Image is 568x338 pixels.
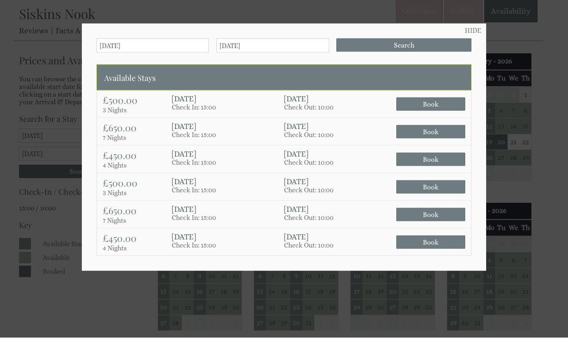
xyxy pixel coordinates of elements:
[465,27,481,34] a: HIDE
[104,72,464,83] h3: Available Stays
[396,125,465,139] span: Book
[103,244,172,252] p: 4 Nights
[103,204,172,217] h4: £650.00
[172,186,216,194] span: Check In: 15:00
[284,94,309,103] span: [DATE]
[396,180,465,194] span: Book
[284,103,333,111] span: Check Out: 10:00
[103,149,172,161] h4: £450.00
[103,217,172,224] p: 7 Nights
[172,149,196,159] span: [DATE]
[216,39,329,53] input: Departure Date (Optional)
[284,214,333,221] span: Check Out: 10:00
[396,208,465,221] span: Book
[172,205,196,214] span: [DATE]
[172,122,196,131] span: [DATE]
[172,103,216,111] span: Check In: 15:00
[284,159,333,166] span: Check Out: 10:00
[172,131,216,139] span: Check In: 15:00
[103,134,172,141] p: 7 Nights
[284,177,309,186] span: [DATE]
[103,232,172,244] h4: £450.00
[97,118,471,146] a: £650.00 7 Nights [DATE] Check In: 15:00 [DATE] Check Out: 10:00 Book
[103,106,172,114] p: 3 Nights
[97,173,471,201] a: £500.00 3 Nights [DATE] Check In: 15:00 [DATE] Check Out: 10:00 Book
[284,131,333,139] span: Check Out: 10:00
[284,205,309,214] span: [DATE]
[103,189,172,197] p: 3 Nights
[103,161,172,169] p: 4 Nights
[172,159,216,166] span: Check In: 15:00
[103,177,172,189] h4: £500.00
[284,232,309,241] span: [DATE]
[97,201,471,229] a: £650.00 7 Nights [DATE] Check In: 15:00 [DATE] Check Out: 10:00 Book
[284,241,333,249] span: Check Out: 10:00
[172,232,196,241] span: [DATE]
[396,98,465,111] span: Book
[284,122,309,131] span: [DATE]
[172,177,196,186] span: [DATE]
[97,146,471,173] a: £450.00 4 Nights [DATE] Check In: 15:00 [DATE] Check Out: 10:00 Book
[172,241,216,249] span: Check In: 15:00
[97,229,471,256] a: £450.00 4 Nights [DATE] Check In: 15:00 [DATE] Check Out: 10:00 Book
[103,94,172,106] h4: £500.00
[103,121,172,134] h4: £650.00
[172,214,216,221] span: Check In: 15:00
[284,149,309,159] span: [DATE]
[336,39,471,52] input: Search
[284,186,333,194] span: Check Out: 10:00
[172,94,196,103] span: [DATE]
[396,153,465,166] span: Book
[396,236,465,249] span: Book
[97,39,209,53] input: Arrival Date
[97,90,471,118] a: £500.00 3 Nights [DATE] Check In: 15:00 [DATE] Check Out: 10:00 Book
